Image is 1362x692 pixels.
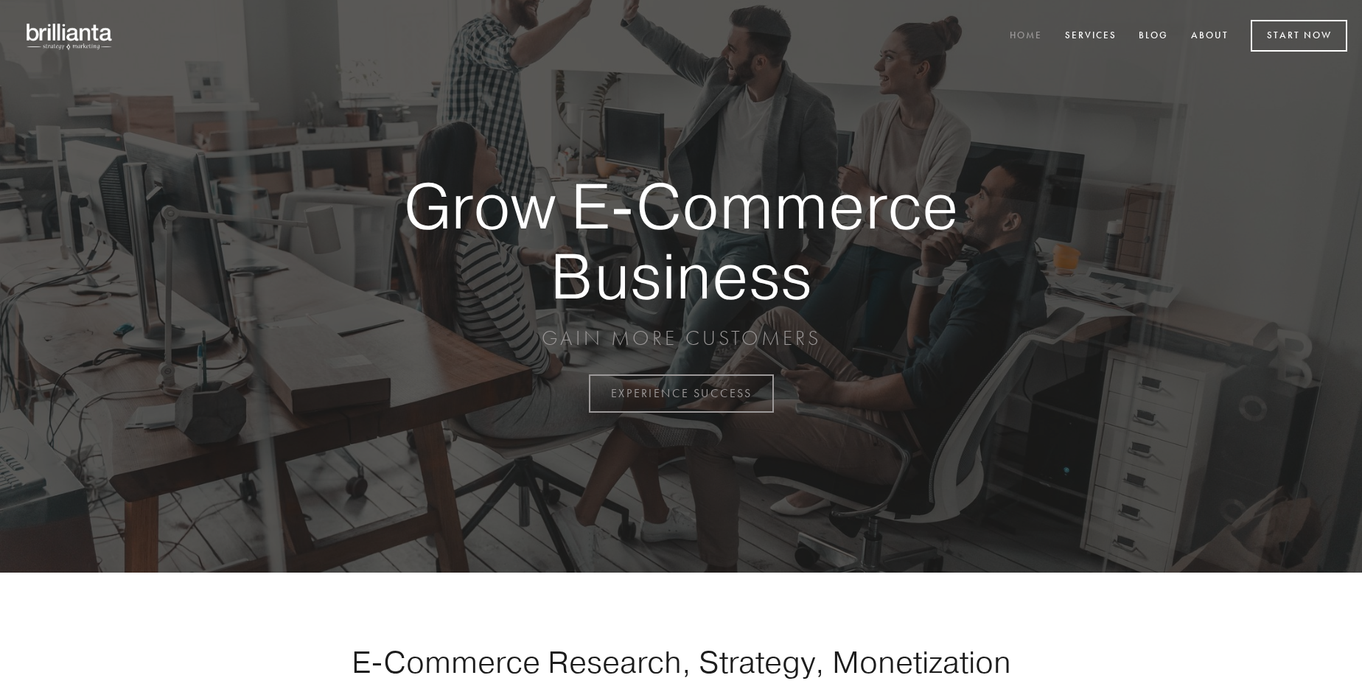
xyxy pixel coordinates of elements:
a: Start Now [1251,20,1347,52]
a: About [1181,24,1238,49]
a: Blog [1129,24,1178,49]
h1: E-Commerce Research, Strategy, Monetization [305,643,1057,680]
strong: Grow E-Commerce Business [352,171,1010,310]
a: Services [1055,24,1126,49]
a: Home [1000,24,1052,49]
p: GAIN MORE CUSTOMERS [352,325,1010,352]
a: EXPERIENCE SUCCESS [589,374,774,413]
img: brillianta - research, strategy, marketing [15,15,125,57]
